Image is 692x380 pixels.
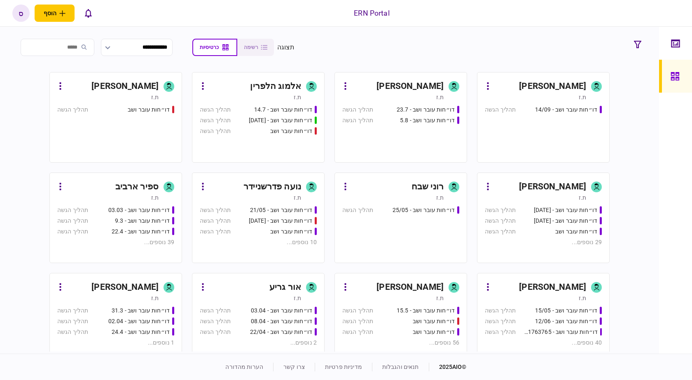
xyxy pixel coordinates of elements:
div: [PERSON_NAME] [519,180,586,193]
div: תהליך הגשה [485,306,516,315]
div: תצוגה [277,42,295,52]
div: דו״חות עובר ושב [128,105,170,114]
button: רשימה [237,39,274,56]
div: ת.ז [151,294,159,302]
div: תהליך הגשה [342,306,373,315]
div: תהליך הגשה [200,127,231,135]
a: [PERSON_NAME]ת.זדו״חות עובר ושב - 15.5תהליך הגשהדו״חות עובר ושבתהליך הגשהדו״חות עובר ושבתהליך הגש... [334,273,467,364]
div: נועה פדרשניידר [243,180,301,193]
div: תהליך הגשה [57,206,88,214]
button: כרטיסיות [192,39,237,56]
div: דו״חות עובר ושב - 22.4 [112,227,170,236]
div: דו״חות עובר ושב - 14/09 [535,105,597,114]
div: תהליך הגשה [57,105,88,114]
div: אור גריע [269,281,301,294]
div: תהליך הגשה [57,306,88,315]
div: דו״חות עובר ושב - 12/06 [535,317,597,326]
div: תהליך הגשה [200,105,231,114]
div: דו״חות עובר ושב - 14.7 [254,105,312,114]
div: תהליך הגשה [57,217,88,225]
a: מדיניות פרטיות [325,364,362,370]
div: תהליך הגשה [342,206,373,214]
div: תהליך הגשה [342,328,373,336]
div: דו״חות עובר ושב - 15/05 [535,306,597,315]
a: [PERSON_NAME]ת.זדו״חות עובר ושב - 14/09תהליך הגשה [477,72,610,163]
div: ERN Portal [354,8,389,19]
button: פתח רשימת התראות [79,5,97,22]
div: 2 נוספים ... [200,338,317,347]
div: תהליך הגשה [200,317,231,326]
div: דו״חות עובר ושב [270,227,312,236]
div: תהליך הגשה [200,328,231,336]
div: [PERSON_NAME] [91,281,159,294]
button: פתח תפריט להוספת לקוח [35,5,75,22]
div: [PERSON_NAME] [519,80,586,93]
div: דו״חות עובר ושב [413,328,455,336]
span: כרטיסיות [200,44,219,50]
a: [PERSON_NAME]ת.זדו״חות עובר ושב - 15/05תהליך הגשהדו״חות עובר ושב - 12/06תהליך הגשהדו״חות עובר ושב... [477,273,610,364]
div: דו״חות עובר ושב - 22/04 [250,328,312,336]
div: ת.ז [294,193,301,202]
div: תהליך הגשה [485,317,516,326]
div: תהליך הגשה [200,306,231,315]
div: דו״חות עובר ושב - 31.3 [112,306,170,315]
div: ת.ז [436,294,444,302]
div: תהליך הגשה [200,116,231,125]
div: [PERSON_NAME] [91,80,159,93]
div: ת.ז [294,93,301,101]
a: הערות מהדורה [225,364,263,370]
div: דו״חות עובר ושב [555,227,597,236]
div: דו״חות עובר ושב - 25.06.25 [534,206,597,214]
div: תהליך הגשה [200,227,231,236]
div: 1 נוספים ... [57,338,174,347]
div: רוני שבח [411,180,444,193]
div: דו״חות עובר ושב - 15.5 [397,306,455,315]
div: תהליך הגשה [200,217,231,225]
div: דו״חות עובר ושב - 03.03 [108,206,170,214]
div: ת.ז [436,193,444,202]
a: ספיר ארביבת.זדו״חות עובר ושב - 03.03תהליך הגשהדו״חות עובר ושב - 9.3תהליך הגשהדו״חות עובר ושב - 22... [49,173,182,263]
a: רוני שבחת.זדו״חות עובר ושב - 25/05תהליך הגשה [334,173,467,263]
div: תהליך הגשה [342,317,373,326]
div: דו״חות עובר ושב [270,127,312,135]
div: תהליך הגשה [485,206,516,214]
div: תהליך הגשה [57,227,88,236]
div: תהליך הגשה [342,105,373,114]
div: דו״חות עובר ושב - 9.3 [115,217,170,225]
div: ת.ז [579,294,586,302]
div: תהליך הגשה [200,206,231,214]
div: אלמוג הלפרין [250,80,301,93]
a: נועה פדרשניידרת.זדו״חות עובר ושב - 21/05תהליך הגשהדו״חות עובר ושב - 03/06/25תהליך הגשהדו״חות עובר... [192,173,325,263]
div: 29 נוספים ... [485,238,602,247]
a: [PERSON_NAME]ת.זדו״חות עובר ושבתהליך הגשה [49,72,182,163]
div: תהליך הגשה [57,328,88,336]
div: דו״חות עובר ושב - 5.8 [400,116,455,125]
a: צרו קשר [283,364,305,370]
div: דו״חות עובר ושב - 23.7 [397,105,455,114]
div: 56 נוספים ... [342,338,459,347]
div: ספיר ארביב [115,180,159,193]
a: אלמוג הלפריןת.זדו״חות עובר ושב - 14.7תהליך הגשהדו״חות עובר ושב - 15.07.25תהליך הגשהדו״חות עובר וש... [192,72,325,163]
div: דו״חות עובר ושב - 511763765 18/06 [524,328,598,336]
div: ת.ז [151,193,159,202]
div: דו״חות עובר ושב - 26.06.25 [534,217,597,225]
button: ס [12,5,30,22]
div: ת.ז [151,93,159,101]
div: 10 נוספים ... [200,238,317,247]
div: תהליך הגשה [485,105,516,114]
div: תהליך הגשה [342,116,373,125]
a: תנאים והגבלות [382,364,419,370]
div: ת.ז [436,93,444,101]
div: [PERSON_NAME] [376,281,444,294]
div: דו״חות עובר ושב - 24.4 [112,328,170,336]
div: ת.ז [579,93,586,101]
div: דו״חות עובר ושב - 03/06/25 [249,217,312,225]
div: דו״חות עובר ושב [413,317,455,326]
a: [PERSON_NAME]ת.זדו״חות עובר ושב - 25.06.25תהליך הגשהדו״חות עובר ושב - 26.06.25תהליך הגשהדו״חות עו... [477,173,610,263]
div: [PERSON_NAME] [376,80,444,93]
div: דו״חות עובר ושב - 03.04 [251,306,312,315]
div: דו״חות עובר ושב - 25/05 [393,206,455,214]
div: ת.ז [294,294,301,302]
div: תהליך הגשה [485,217,516,225]
span: רשימה [244,44,258,50]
